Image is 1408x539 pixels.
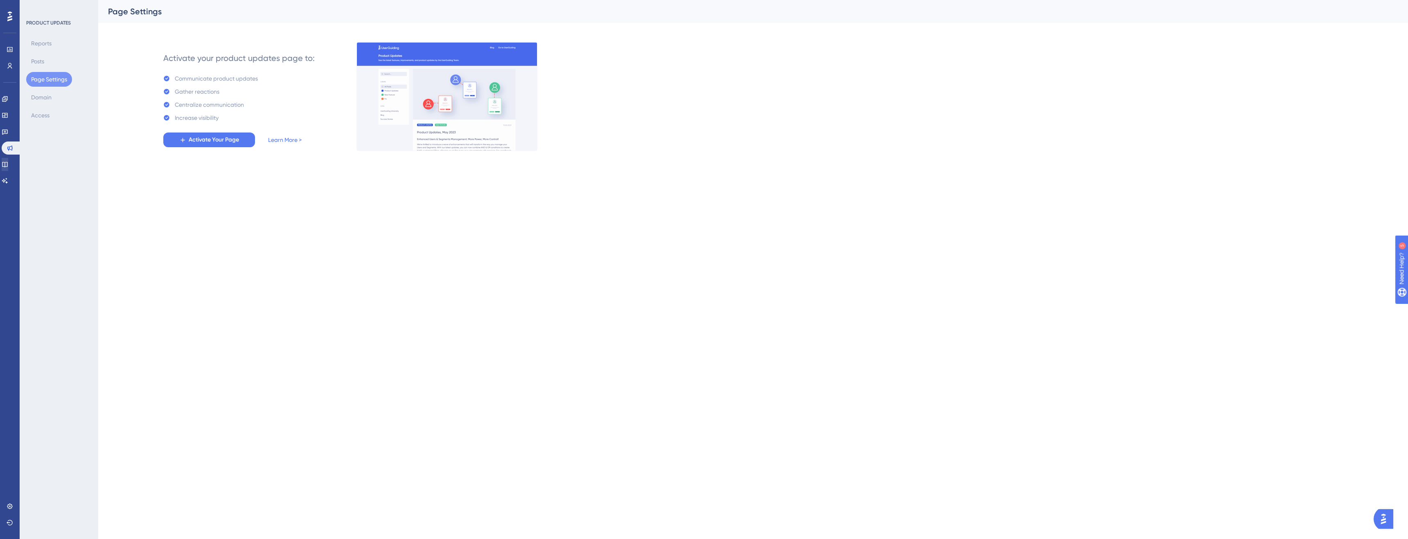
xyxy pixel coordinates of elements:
button: Posts [26,54,49,69]
button: Access [26,108,54,123]
button: Activate Your Page [163,133,255,147]
button: Page Settings [26,72,72,87]
div: Communicate product updates [175,74,258,83]
span: Activate Your Page [189,135,239,145]
div: Centralize communication [175,100,244,110]
div: Gather reactions [175,87,219,97]
a: Learn More > [268,135,302,145]
iframe: UserGuiding AI Assistant Launcher [1374,507,1398,531]
button: Domain [26,90,56,105]
div: Activate your product updates page to: [163,52,315,64]
div: PRODUCT UPDATES [26,20,71,26]
div: 5 [57,4,59,11]
div: Page Settings [108,6,1378,17]
img: 253145e29d1258e126a18a92d52e03bb.gif [357,42,537,151]
button: Reports [26,36,56,51]
span: Need Help? [19,2,51,12]
div: Increase visibility [175,113,219,123]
